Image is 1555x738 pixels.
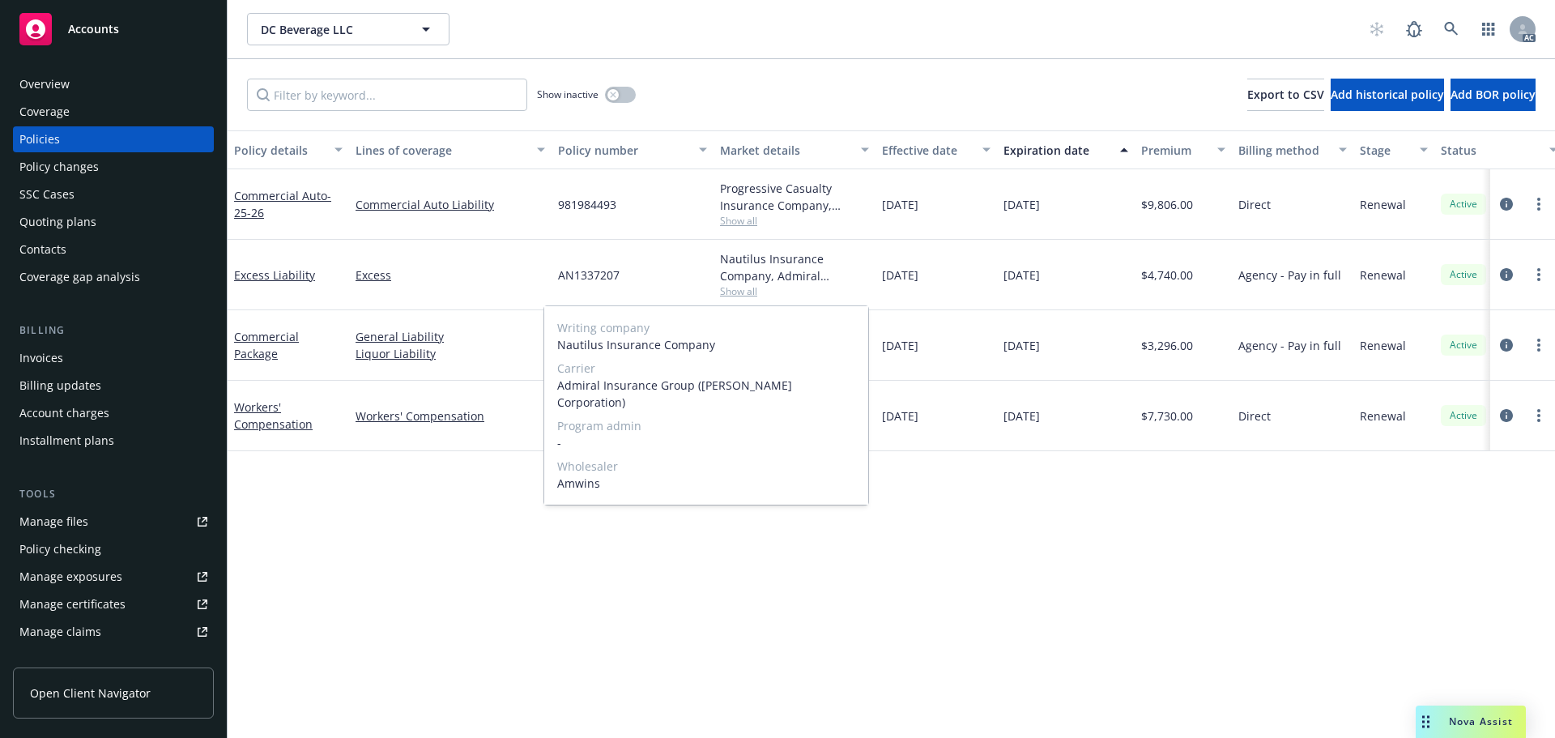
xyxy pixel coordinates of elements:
[1529,265,1549,284] a: more
[1360,407,1406,424] span: Renewal
[13,99,214,125] a: Coverage
[247,79,527,111] input: Filter by keyword...
[13,591,214,617] a: Manage certificates
[1451,87,1536,102] span: Add BOR policy
[234,267,315,283] a: Excess Liability
[19,345,63,371] div: Invoices
[19,619,101,645] div: Manage claims
[720,180,869,214] div: Progressive Casualty Insurance Company, Progressive
[13,6,214,52] a: Accounts
[19,181,75,207] div: SSC Cases
[1247,87,1324,102] span: Export to CSV
[552,130,714,169] button: Policy number
[13,373,214,399] a: Billing updates
[558,142,689,159] div: Policy number
[234,329,299,361] a: Commercial Package
[356,345,545,362] a: Liquor Liability
[13,564,214,590] a: Manage exposures
[356,142,527,159] div: Lines of coverage
[882,337,918,354] span: [DATE]
[1247,79,1324,111] button: Export to CSV
[557,475,855,492] span: Amwins
[557,377,855,411] span: Admiral Insurance Group ([PERSON_NAME] Corporation)
[13,264,214,290] a: Coverage gap analysis
[13,536,214,562] a: Policy checking
[1331,79,1444,111] button: Add historical policy
[1441,142,1540,159] div: Status
[13,400,214,426] a: Account charges
[557,417,855,434] span: Program admin
[1529,335,1549,355] a: more
[234,142,325,159] div: Policy details
[1447,408,1480,423] span: Active
[882,407,918,424] span: [DATE]
[1003,267,1040,284] span: [DATE]
[1238,142,1329,159] div: Billing method
[1238,337,1341,354] span: Agency - Pay in full
[1449,715,1513,728] span: Nova Assist
[1447,338,1480,352] span: Active
[1141,142,1208,159] div: Premium
[1003,337,1040,354] span: [DATE]
[1353,130,1434,169] button: Stage
[349,130,552,169] button: Lines of coverage
[720,284,869,298] span: Show all
[1497,194,1516,214] a: circleInformation
[720,142,851,159] div: Market details
[19,646,96,672] div: Manage BORs
[1238,267,1341,284] span: Agency - Pay in full
[68,23,119,36] span: Accounts
[13,646,214,672] a: Manage BORs
[234,399,313,432] a: Workers' Compensation
[875,130,997,169] button: Effective date
[1003,142,1110,159] div: Expiration date
[1003,407,1040,424] span: [DATE]
[19,591,126,617] div: Manage certificates
[1361,13,1393,45] a: Start snowing
[1360,337,1406,354] span: Renewal
[356,267,545,284] a: Excess
[1398,13,1430,45] a: Report a Bug
[13,209,214,235] a: Quoting plans
[13,237,214,262] a: Contacts
[1360,267,1406,284] span: Renewal
[1141,267,1193,284] span: $4,740.00
[1141,196,1193,213] span: $9,806.00
[13,126,214,152] a: Policies
[13,619,214,645] a: Manage claims
[19,71,70,97] div: Overview
[537,87,599,101] span: Show inactive
[558,267,620,284] span: AN1337207
[234,188,331,220] a: Commercial Auto
[882,196,918,213] span: [DATE]
[1416,706,1526,738] button: Nova Assist
[30,685,151,702] span: Open Client Navigator
[557,336,855,353] span: Nautilus Insurance Company
[1003,196,1040,213] span: [DATE]
[356,407,545,424] a: Workers' Compensation
[1529,406,1549,425] a: more
[19,264,140,290] div: Coverage gap analysis
[1497,265,1516,284] a: circleInformation
[882,267,918,284] span: [DATE]
[557,360,855,377] span: Carrier
[19,564,122,590] div: Manage exposures
[1360,142,1410,159] div: Stage
[1238,196,1271,213] span: Direct
[19,509,88,535] div: Manage files
[1232,130,1353,169] button: Billing method
[13,486,214,502] div: Tools
[720,214,869,228] span: Show all
[19,126,60,152] div: Policies
[19,209,96,235] div: Quoting plans
[13,181,214,207] a: SSC Cases
[1435,13,1468,45] a: Search
[13,509,214,535] a: Manage files
[1416,706,1436,738] div: Drag to move
[19,536,101,562] div: Policy checking
[1238,407,1271,424] span: Direct
[19,373,101,399] div: Billing updates
[1472,13,1505,45] a: Switch app
[882,142,973,159] div: Effective date
[1141,337,1193,354] span: $3,296.00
